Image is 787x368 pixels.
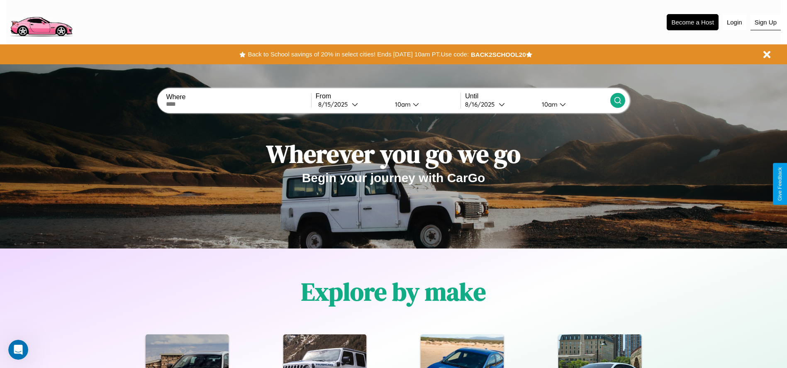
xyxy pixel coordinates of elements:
div: 10am [538,100,560,108]
label: Where [166,93,311,101]
button: 8/15/2025 [316,100,388,109]
label: Until [465,93,610,100]
h1: Explore by make [301,275,486,309]
div: 10am [391,100,413,108]
div: 8 / 15 / 2025 [318,100,352,108]
div: Give Feedback [777,167,783,201]
button: Sign Up [750,15,781,30]
b: BACK2SCHOOL20 [471,51,526,58]
div: 8 / 16 / 2025 [465,100,499,108]
img: logo [6,4,76,39]
label: From [316,93,461,100]
button: 10am [388,100,461,109]
iframe: Intercom live chat [8,340,28,360]
button: 10am [535,100,610,109]
button: Login [723,15,746,30]
button: Back to School savings of 20% in select cities! Ends [DATE] 10am PT.Use code: [246,49,470,60]
button: Become a Host [667,14,719,30]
